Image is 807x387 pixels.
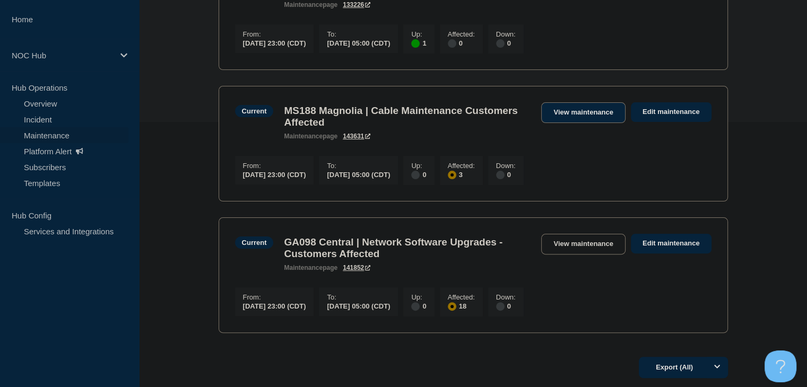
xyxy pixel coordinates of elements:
p: Down : [496,30,516,38]
p: To : [327,293,390,301]
a: 133226 [343,1,370,8]
div: disabled [496,171,505,179]
div: affected [448,302,456,311]
span: maintenance [284,133,323,140]
span: maintenance [284,1,323,8]
div: disabled [496,39,505,48]
a: View maintenance [541,234,625,254]
div: 0 [411,301,426,311]
div: [DATE] 05:00 (CDT) [327,38,390,47]
div: 0 [496,170,516,179]
iframe: Help Scout Beacon - Open [765,350,796,382]
p: page [284,133,337,140]
div: 3 [448,170,475,179]
div: 0 [496,38,516,48]
p: NOC Hub [12,51,114,60]
div: disabled [496,302,505,311]
p: Affected : [448,30,475,38]
p: From : [243,162,306,170]
p: To : [327,30,390,38]
a: Edit maintenance [631,234,711,253]
a: Edit maintenance [631,102,711,122]
p: Affected : [448,162,475,170]
div: 1 [411,38,426,48]
p: To : [327,162,390,170]
p: Down : [496,293,516,301]
p: Up : [411,30,426,38]
div: 0 [448,38,475,48]
button: Export (All) [639,357,728,378]
a: 143631 [343,133,370,140]
div: affected [448,171,456,179]
p: Up : [411,293,426,301]
div: [DATE] 23:00 (CDT) [243,170,306,179]
div: Current [242,239,267,247]
h3: MS188 Magnolia | Cable Maintenance Customers Affected [284,105,531,128]
p: page [284,1,337,8]
h3: GA098 Central | Network Software Upgrades - Customers Affected [284,236,531,260]
div: Current [242,107,267,115]
span: maintenance [284,264,323,271]
div: up [411,39,420,48]
div: [DATE] 23:00 (CDT) [243,301,306,310]
p: From : [243,30,306,38]
div: 18 [448,301,475,311]
p: Up : [411,162,426,170]
div: 0 [411,170,426,179]
p: From : [243,293,306,301]
div: [DATE] 05:00 (CDT) [327,170,390,179]
p: Affected : [448,293,475,301]
p: page [284,264,337,271]
a: View maintenance [541,102,625,123]
div: [DATE] 23:00 (CDT) [243,38,306,47]
div: disabled [411,171,420,179]
div: disabled [411,302,420,311]
div: disabled [448,39,456,48]
div: 0 [496,301,516,311]
button: Options [707,357,728,378]
a: 141852 [343,264,370,271]
div: [DATE] 05:00 (CDT) [327,301,390,310]
p: Down : [496,162,516,170]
